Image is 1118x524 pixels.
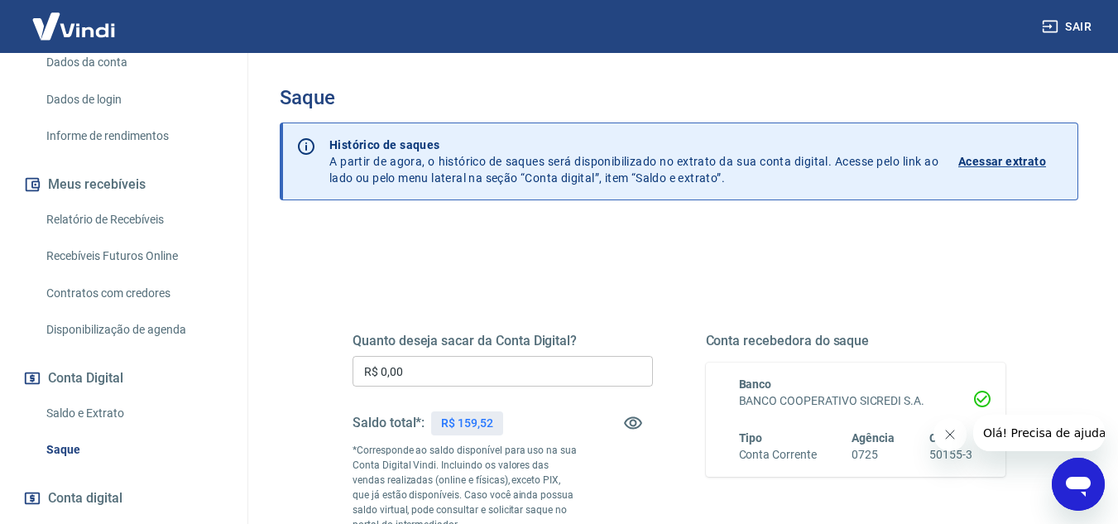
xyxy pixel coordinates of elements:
[973,415,1105,451] iframe: Mensagem da empresa
[933,418,967,451] iframe: Fechar mensagem
[329,137,938,186] p: A partir de agora, o histórico de saques será disponibilizado no extrato da sua conta digital. Ac...
[40,397,228,430] a: Saldo e Extrato
[40,433,228,467] a: Saque
[20,166,228,203] button: Meus recebíveis
[706,333,1006,349] h5: Conta recebedora do saque
[852,431,895,445] span: Agência
[20,1,127,51] img: Vindi
[958,137,1064,186] a: Acessar extrato
[739,431,763,445] span: Tipo
[1039,12,1098,42] button: Sair
[329,137,938,153] p: Histórico de saques
[40,46,228,79] a: Dados da conta
[441,415,493,432] p: R$ 159,52
[40,203,228,237] a: Relatório de Recebíveis
[739,392,973,410] h6: BANCO COOPERATIVO SICREDI S.A.
[20,360,228,397] button: Conta Digital
[852,446,895,464] h6: 0725
[40,276,228,310] a: Contratos com credores
[40,239,228,273] a: Recebíveis Futuros Online
[1052,458,1105,511] iframe: Botão para abrir a janela de mensagens
[353,415,425,431] h5: Saldo total*:
[353,333,653,349] h5: Quanto deseja sacar da Conta Digital?
[739,377,772,391] span: Banco
[958,153,1046,170] p: Acessar extrato
[48,487,122,510] span: Conta digital
[20,480,228,517] a: Conta digital
[739,446,817,464] h6: Conta Corrente
[929,446,972,464] h6: 50155-3
[40,119,228,153] a: Informe de rendimentos
[40,83,228,117] a: Dados de login
[40,313,228,347] a: Disponibilização de agenda
[280,86,1078,109] h3: Saque
[929,431,961,445] span: Conta
[10,12,139,25] span: Olá! Precisa de ajuda?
